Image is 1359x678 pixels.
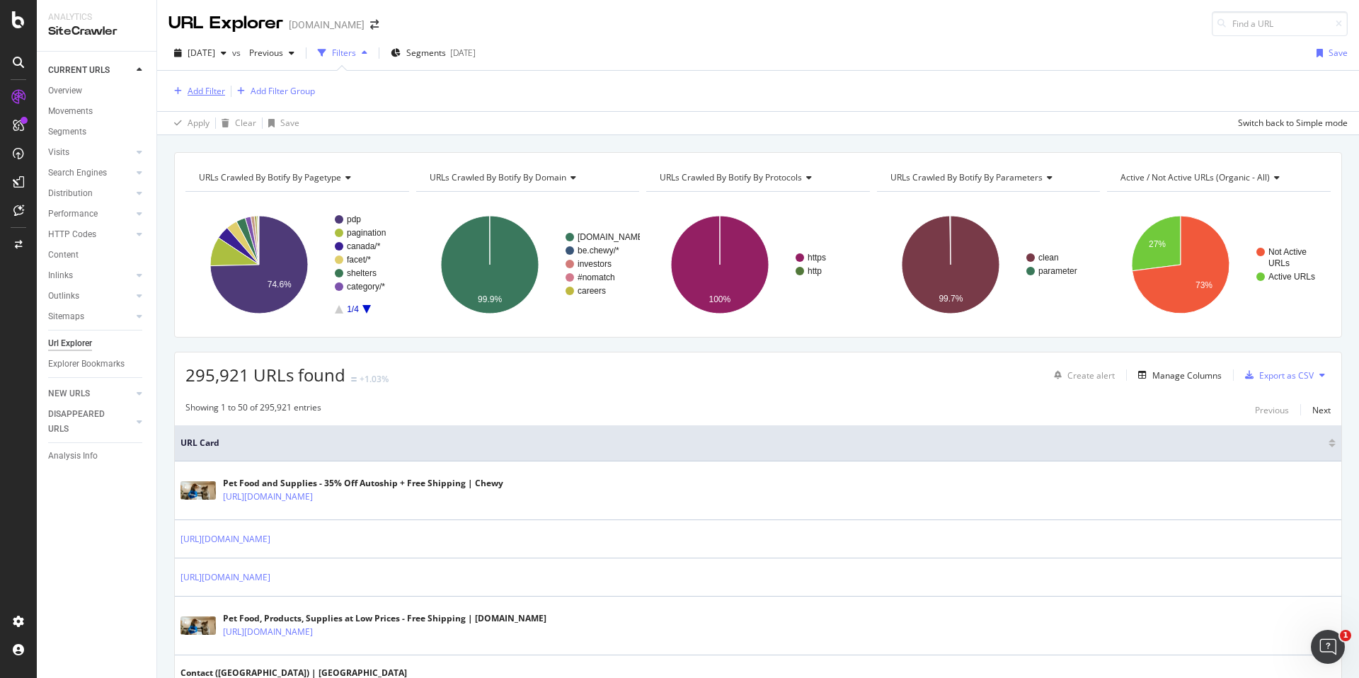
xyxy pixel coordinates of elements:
a: Url Explorer [48,336,147,351]
div: Showing 1 to 50 of 295,921 entries [185,401,321,418]
button: [DATE] [168,42,232,64]
div: Export as CSV [1259,369,1314,381]
text: 99.9% [478,294,502,304]
text: investors [578,259,612,269]
text: [DOMAIN_NAME] [578,232,646,242]
div: Save [280,117,299,129]
div: Create alert [1067,369,1115,381]
a: [URL][DOMAIN_NAME] [223,625,313,639]
button: Apply [168,112,210,134]
button: Create alert [1048,364,1115,386]
svg: A chart. [185,203,409,326]
h4: URLs Crawled By Botify By protocols [657,166,857,189]
button: Next [1312,401,1331,418]
button: Save [263,112,299,134]
div: NEW URLS [48,386,90,401]
text: URLs [1268,258,1290,268]
button: Clear [216,112,256,134]
div: [DATE] [450,47,476,59]
h4: Active / Not Active URLs [1118,166,1318,189]
text: 100% [709,294,731,304]
div: HTTP Codes [48,227,96,242]
a: [URL][DOMAIN_NAME] [180,532,270,546]
span: URLs Crawled By Botify By parameters [890,171,1043,183]
div: [DOMAIN_NAME] [289,18,365,32]
button: Add Filter [168,83,225,100]
button: Previous [243,42,300,64]
div: Distribution [48,186,93,201]
div: Explorer Bookmarks [48,357,125,372]
div: Visits [48,145,69,160]
div: Content [48,248,79,263]
text: clean [1038,253,1059,263]
svg: A chart. [877,203,1101,326]
a: Distribution [48,186,132,201]
span: Segments [406,47,446,59]
a: NEW URLS [48,386,132,401]
div: Apply [188,117,210,129]
text: be.chewy/* [578,246,619,255]
iframe: Intercom live chat [1311,630,1345,664]
svg: A chart. [416,203,640,326]
img: Equal [351,377,357,381]
a: Sitemaps [48,309,132,324]
div: Manage Columns [1152,369,1222,381]
text: http [808,266,822,276]
text: pdp [347,214,361,224]
img: main image [180,616,216,635]
div: URL Explorer [168,11,283,35]
svg: A chart. [646,203,870,326]
a: HTTP Codes [48,227,132,242]
span: 1 [1340,630,1351,641]
div: Filters [332,47,356,59]
text: careers [578,286,606,296]
a: [URL][DOMAIN_NAME] [180,570,270,585]
a: Search Engines [48,166,132,180]
span: URLs Crawled By Botify By domain [430,171,566,183]
div: Add Filter [188,85,225,97]
a: DISAPPEARED URLS [48,407,132,437]
button: Export as CSV [1239,364,1314,386]
span: 295,921 URLs found [185,363,345,386]
span: URL Card [180,437,1325,449]
div: arrow-right-arrow-left [370,20,379,30]
span: vs [232,47,243,59]
span: URLs Crawled By Botify By protocols [660,171,802,183]
a: Inlinks [48,268,132,283]
text: 1/4 [347,304,359,314]
a: Content [48,248,147,263]
button: Manage Columns [1132,367,1222,384]
div: Previous [1255,404,1289,416]
a: Visits [48,145,132,160]
div: Analysis Info [48,449,98,464]
text: Active URLs [1268,272,1315,282]
div: CURRENT URLS [48,63,110,78]
div: Switch back to Simple mode [1238,117,1348,129]
h4: URLs Crawled By Botify By pagetype [196,166,396,189]
div: Outlinks [48,289,79,304]
button: Switch back to Simple mode [1232,112,1348,134]
div: Add Filter Group [251,85,315,97]
div: Url Explorer [48,336,92,351]
img: main image [180,481,216,500]
h4: URLs Crawled By Botify By parameters [888,166,1088,189]
div: Save [1329,47,1348,59]
text: 27% [1149,239,1166,249]
text: shelters [347,268,377,278]
div: Inlinks [48,268,73,283]
text: canada/* [347,241,381,251]
a: Segments [48,125,147,139]
button: Filters [312,42,373,64]
text: Not Active [1268,247,1307,257]
div: Performance [48,207,98,222]
text: https [808,253,826,263]
button: Save [1311,42,1348,64]
svg: A chart. [1107,203,1331,326]
div: +1.03% [360,373,389,385]
input: Find a URL [1212,11,1348,36]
